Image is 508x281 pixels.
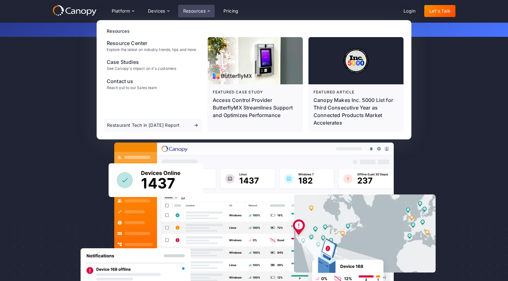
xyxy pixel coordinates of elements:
div: Resource Center [107,39,196,47]
div: Devices [143,5,174,17]
div: Featured article [313,89,398,95]
a: Case StudiesSee Canopy's impact on it's customers [104,56,202,73]
a: Restaurant Tech in [DATE] Report [104,119,202,132]
p: Access Control Provider ButterflyMX Streamlines Support and Optimizes Performance [213,96,298,119]
div: Platform [112,9,130,13]
div: Explore the latest on industry trends, tips and more [107,48,196,52]
a: Login [398,5,421,17]
div: See Canopy's impact on it's customers [107,66,176,71]
div: Restaurant Tech in [DATE] Report [107,123,179,127]
div: Platform [107,5,139,17]
div: Reach out to our Sales team [107,86,157,90]
div: Featured case study [213,89,298,95]
a: Contact usReach out to our Sales team [104,75,202,93]
div: Devices [148,9,165,13]
a: Let's Talk [424,5,455,17]
a: Resource CenterExplore the latest on industry trends, tips and more [104,37,202,54]
a: Featured articleCanopy Makes Inc. 5000 List for Third Consecutive Year as Connected Products Mark... [308,37,404,132]
div: Canopy Makes Inc. 5000 List for Third Consecutive Year as Connected Products Market Accelerates [313,96,398,126]
a: Pricing [218,5,244,17]
div: Contact us [107,77,157,85]
img: Canopy sees how many devices are online [109,163,203,197]
a: Featured case studyAccess Control Provider ButterflyMX Streamlines Support and Optimizes Performance [208,37,303,132]
nav: Resources [97,20,411,139]
div: Case Studies [107,58,176,66]
div: Resources [178,5,215,17]
div: Resources [183,9,206,13]
div: Resources [107,28,404,34]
